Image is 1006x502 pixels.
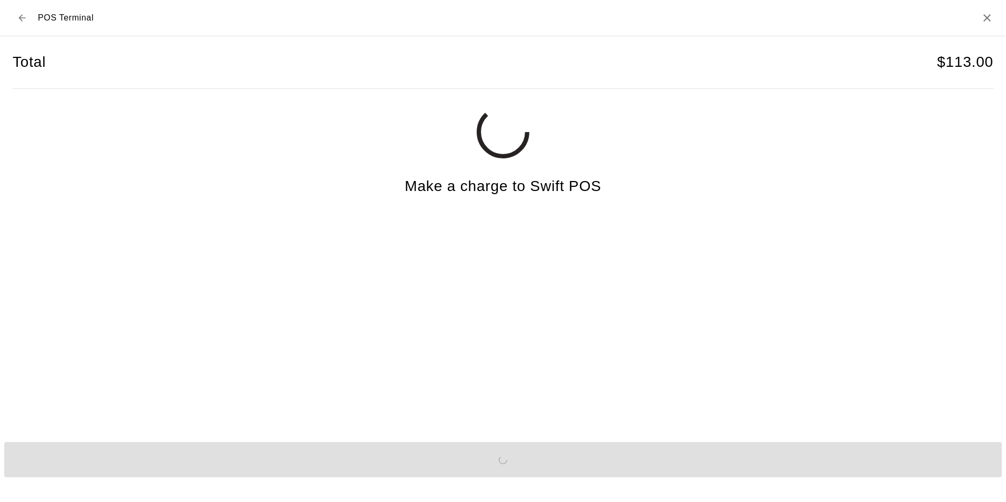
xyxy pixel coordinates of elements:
[405,177,601,196] h4: Make a charge to Swift POS
[13,8,32,27] button: Back to checkout
[981,12,993,24] button: Close
[13,8,94,27] div: POS Terminal
[937,53,993,72] h4: $ 113.00
[13,53,46,72] h4: Total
